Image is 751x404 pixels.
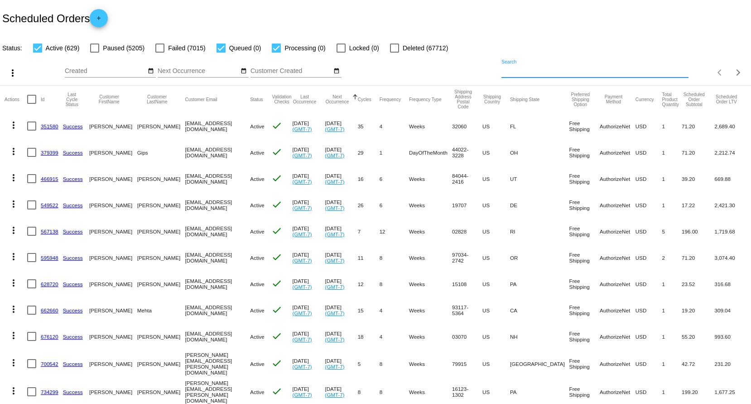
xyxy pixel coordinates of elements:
[380,165,409,192] mat-cell: 6
[482,218,510,244] mat-cell: US
[325,350,358,378] mat-cell: [DATE]
[358,97,371,102] button: Change sorting for Cycles
[41,176,58,182] a: 466915
[409,218,452,244] mat-cell: Weeks
[452,323,482,350] mat-cell: 03070
[63,150,83,156] a: Success
[293,139,325,165] mat-cell: [DATE]
[325,94,350,104] button: Change sorting for NextOccurrenceUtc
[715,297,746,323] mat-cell: 309.04
[8,385,19,396] mat-icon: more_vert
[569,297,600,323] mat-cell: Free Shipping
[380,113,409,139] mat-cell: 4
[63,281,83,287] a: Success
[137,94,177,104] button: Change sorting for CustomerLastName
[168,43,206,54] span: Failed (7015)
[358,113,380,139] mat-cell: 35
[358,139,380,165] mat-cell: 29
[89,94,129,104] button: Change sorting for CustomerFirstName
[293,94,317,104] button: Change sorting for LastOccurrenceUtc
[380,297,409,323] mat-cell: 4
[452,139,482,165] mat-cell: 44022-3228
[358,271,380,297] mat-cell: 12
[358,350,380,378] mat-cell: 5
[635,350,662,378] mat-cell: USD
[569,165,600,192] mat-cell: Free Shipping
[409,165,452,192] mat-cell: Weeks
[715,94,738,104] button: Change sorting for LifetimeValue
[482,165,510,192] mat-cell: US
[89,139,137,165] mat-cell: [PERSON_NAME]
[510,244,569,271] mat-cell: OR
[137,192,185,218] mat-cell: [PERSON_NAME]
[510,297,569,323] mat-cell: CA
[600,139,635,165] mat-cell: AuthorizeNet
[409,113,452,139] mat-cell: Weeks
[41,389,58,395] a: 734299
[569,139,600,165] mat-cell: Free Shipping
[482,192,510,218] mat-cell: US
[635,218,662,244] mat-cell: USD
[241,68,247,75] mat-icon: date_range
[452,113,482,139] mat-cell: 32060
[293,205,312,211] a: (GMT-7)
[635,139,662,165] mat-cell: USD
[662,192,682,218] mat-cell: 1
[137,139,185,165] mat-cell: Gips
[715,218,746,244] mat-cell: 1,719.68
[271,120,282,131] mat-icon: check
[185,192,250,218] mat-cell: [EMAIL_ADDRESS][DOMAIN_NAME]
[510,323,569,350] mat-cell: NH
[293,179,312,185] a: (GMT-7)
[293,310,312,316] a: (GMT-7)
[635,271,662,297] mat-cell: USD
[409,297,452,323] mat-cell: Weeks
[682,192,714,218] mat-cell: 17.22
[380,139,409,165] mat-cell: 1
[185,350,250,378] mat-cell: [PERSON_NAME][EMAIL_ADDRESS][PERSON_NAME][DOMAIN_NAME]
[380,192,409,218] mat-cell: 6
[501,68,688,75] input: Search
[662,86,682,113] mat-header-cell: Total Product Quantity
[358,244,380,271] mat-cell: 11
[662,139,682,165] mat-cell: 1
[715,139,746,165] mat-cell: 2,212.74
[325,364,345,370] a: (GMT-7)
[250,281,265,287] span: Active
[137,165,185,192] mat-cell: [PERSON_NAME]
[380,244,409,271] mat-cell: 8
[662,350,682,378] mat-cell: 1
[89,113,137,139] mat-cell: [PERSON_NAME]
[271,146,282,157] mat-icon: check
[635,113,662,139] mat-cell: USD
[63,389,83,395] a: Success
[635,244,662,271] mat-cell: USD
[325,139,358,165] mat-cell: [DATE]
[293,231,312,237] a: (GMT-7)
[250,68,332,75] input: Customer Created
[333,68,340,75] mat-icon: date_range
[662,244,682,271] mat-cell: 2
[89,218,137,244] mat-cell: [PERSON_NAME]
[325,310,345,316] a: (GMT-7)
[380,323,409,350] mat-cell: 4
[63,123,83,129] a: Success
[682,271,714,297] mat-cell: 23.52
[325,323,358,350] mat-cell: [DATE]
[569,323,600,350] mat-cell: Free Shipping
[452,271,482,297] mat-cell: 15108
[325,244,358,271] mat-cell: [DATE]
[63,361,83,367] a: Success
[325,271,358,297] mat-cell: [DATE]
[715,271,746,297] mat-cell: 316.68
[452,165,482,192] mat-cell: 84044-2416
[8,172,19,183] mat-icon: more_vert
[409,192,452,218] mat-cell: Weeks
[325,218,358,244] mat-cell: [DATE]
[635,165,662,192] mat-cell: USD
[137,271,185,297] mat-cell: [PERSON_NAME]
[293,192,325,218] mat-cell: [DATE]
[358,218,380,244] mat-cell: 7
[293,364,312,370] a: (GMT-7)
[8,146,19,157] mat-icon: more_vert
